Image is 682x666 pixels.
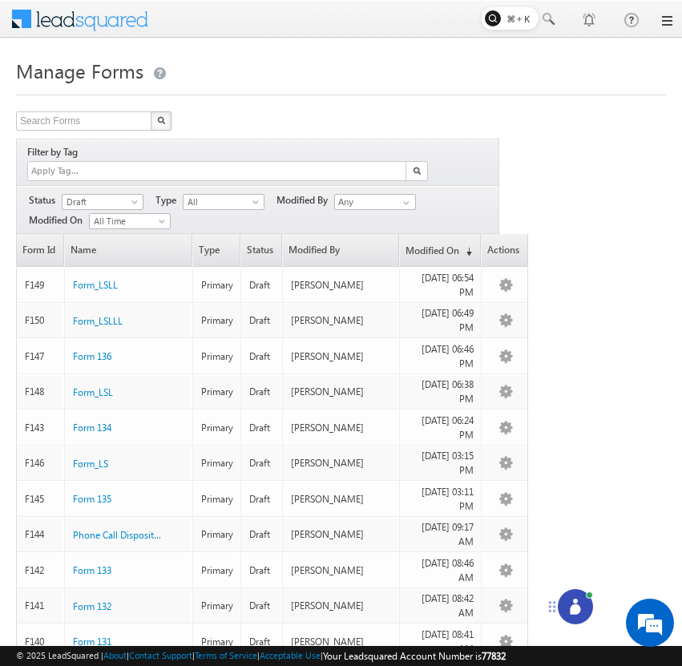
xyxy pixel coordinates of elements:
div: [PERSON_NAME] [291,421,392,435]
span: Form 134 [73,422,111,434]
div: Primary [201,599,233,613]
a: Show All Items [394,195,414,211]
a: Form 132 [73,599,111,614]
div: [PERSON_NAME] [291,385,392,399]
span: Form 135 [73,493,111,505]
a: Phone Call Disposition-41 [73,528,163,543]
span: © 2025 LeadSquared | | | | | [16,648,506,664]
a: Contact Support [129,650,192,660]
span: Modified On [29,213,89,228]
div: F146 [25,456,57,470]
div: Draft [249,563,275,578]
a: Modified On(sorted descending) [400,234,480,267]
span: Manage Forms [16,58,143,83]
div: Draft [249,278,275,293]
div: Draft [249,492,275,507]
a: About [103,650,127,660]
span: Phone Call Disposition-41 [73,529,181,541]
div: [PERSON_NAME] [291,527,392,542]
span: Form 133 [73,564,111,576]
div: Draft [249,349,275,364]
div: [DATE] 06:46 PM [408,342,474,371]
div: Primary [201,349,233,364]
div: Draft [249,385,275,399]
div: [DATE] 08:41 AM [408,628,474,656]
div: [DATE] 03:11 PM [408,485,474,514]
div: Primary [201,313,233,328]
div: Draft [249,421,275,435]
span: Form 131 [73,636,111,648]
span: Form_LSL [73,386,113,398]
a: Form 135 [73,492,111,507]
a: All [183,194,264,210]
div: F147 [25,349,57,364]
span: Type [193,234,240,267]
input: Apply Tag... [30,164,125,178]
a: Form_LSLL [73,278,118,293]
span: (sorted descending) [459,245,472,258]
span: Form 132 [73,600,111,612]
div: [PERSON_NAME] [291,456,392,470]
span: Form 136 [73,350,111,362]
a: Acceptable Use [260,650,321,660]
span: Status [29,193,62,208]
a: Draft [62,194,143,210]
div: Primary [201,492,233,507]
span: Actions [482,234,527,267]
div: Draft [249,527,275,542]
div: Draft [249,456,275,470]
div: F143 [25,421,57,435]
div: [DATE] 08:42 AM [408,591,474,620]
div: [PERSON_NAME] [291,313,392,328]
div: Primary [201,635,233,649]
a: Name [65,234,192,267]
div: [PERSON_NAME] [291,278,392,293]
div: Primary [201,563,233,578]
div: F150 [25,313,57,328]
div: Draft [249,635,275,649]
span: Type [155,193,183,208]
input: Type to Search [334,194,416,210]
a: Form 131 [73,635,111,649]
a: Form 136 [73,349,111,364]
span: Form_LSLLL [73,315,123,327]
div: Primary [201,421,233,435]
div: [DATE] 09:17 AM [408,520,474,549]
a: Form 133 [73,563,111,578]
a: All Time [89,213,171,229]
div: [DATE] 06:54 PM [408,271,474,300]
a: Form Id [17,234,63,267]
div: Draft [249,599,275,613]
span: All Time [90,214,166,228]
div: Draft [249,313,275,328]
div: F140 [25,635,57,649]
div: F144 [25,527,57,542]
div: F148 [25,385,57,399]
span: Form_LSLL [73,279,118,291]
div: [PERSON_NAME] [291,563,392,578]
div: [PERSON_NAME] [291,492,392,507]
div: Primary [201,527,233,542]
div: Primary [201,456,233,470]
div: [DATE] 06:38 PM [408,377,474,406]
a: Form_LSL [73,385,113,400]
span: 77832 [482,650,506,662]
div: F145 [25,492,57,507]
div: [DATE] 06:24 PM [408,414,474,442]
a: Form_LS [73,457,108,471]
a: Form 134 [73,421,111,435]
div: Filter by Tag [27,143,83,161]
div: [DATE] 06:49 PM [408,306,474,335]
div: [PERSON_NAME] [291,635,392,649]
span: Draft [63,195,139,209]
span: Form_LS [73,458,108,470]
div: [DATE] 03:15 PM [408,449,474,478]
div: F149 [25,278,57,293]
span: Your Leadsquared Account Number is [323,650,506,662]
span: Status [241,234,281,267]
span: All [184,195,260,209]
a: Terms of Service [195,650,257,660]
div: Primary [201,278,233,293]
img: Search [413,167,421,175]
div: [DATE] 08:46 AM [408,556,474,585]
